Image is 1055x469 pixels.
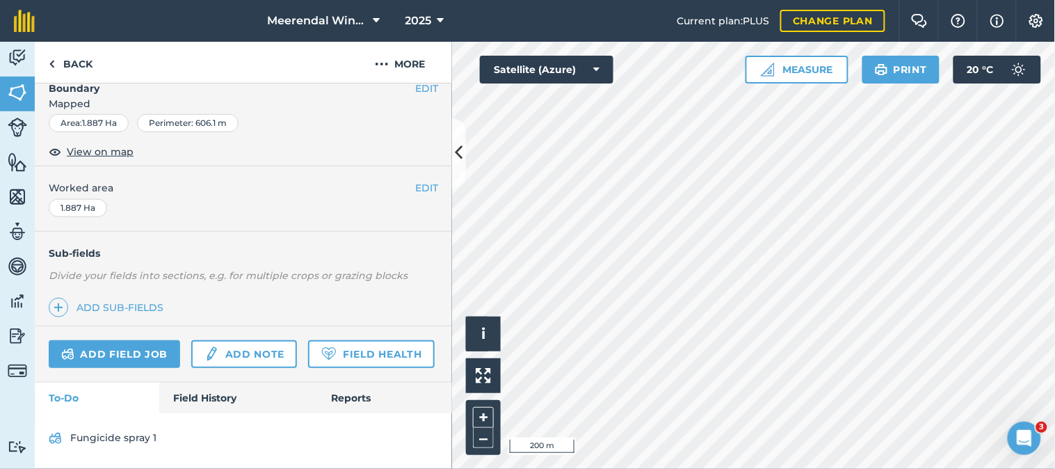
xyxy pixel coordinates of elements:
img: fieldmargin Logo [14,10,35,32]
img: Four arrows, one pointing top left, one top right, one bottom right and the last bottom left [476,368,491,383]
div: Perimeter : 606.1 m [137,114,239,132]
a: Add note [191,340,297,368]
img: A cog icon [1028,14,1045,28]
span: 20 ° C [967,56,994,84]
button: Measure [746,56,848,84]
img: svg+xml;base64,PD94bWwgdmVyc2lvbj0iMS4wIiBlbmNvZGluZz0idXRmLTgiPz4KPCEtLSBHZW5lcmF0b3I6IEFkb2JlIE... [8,361,27,381]
button: EDIT [415,180,438,196]
img: svg+xml;base64,PHN2ZyB4bWxucz0iaHR0cDovL3d3dy53My5vcmcvMjAwMC9zdmciIHdpZHRoPSIxOCIgaGVpZ2h0PSIyNC... [49,143,61,160]
em: Divide your fields into sections, e.g. for multiple crops or grazing blocks [49,269,408,282]
img: svg+xml;base64,PD94bWwgdmVyc2lvbj0iMS4wIiBlbmNvZGluZz0idXRmLTgiPz4KPCEtLSBHZW5lcmF0b3I6IEFkb2JlIE... [204,346,219,363]
img: A question mark icon [950,14,967,28]
img: svg+xml;base64,PD94bWwgdmVyc2lvbj0iMS4wIiBlbmNvZGluZz0idXRmLTgiPz4KPCEtLSBHZW5lcmF0b3I6IEFkb2JlIE... [8,256,27,277]
img: svg+xml;base64,PHN2ZyB4bWxucz0iaHR0cDovL3d3dy53My5vcmcvMjAwMC9zdmciIHdpZHRoPSI1NiIgaGVpZ2h0PSI2MC... [8,152,27,173]
span: 2025 [405,13,432,29]
img: svg+xml;base64,PHN2ZyB4bWxucz0iaHR0cDovL3d3dy53My5vcmcvMjAwMC9zdmciIHdpZHRoPSIxOSIgaGVpZ2h0PSIyNC... [875,61,888,78]
button: 20 °C [953,56,1041,84]
a: To-Do [35,383,159,413]
span: Mapped [35,96,452,111]
img: svg+xml;base64,PD94bWwgdmVyc2lvbj0iMS4wIiBlbmNvZGluZz0idXRmLTgiPz4KPCEtLSBHZW5lcmF0b3I6IEFkb2JlIE... [8,221,27,242]
img: svg+xml;base64,PHN2ZyB4bWxucz0iaHR0cDovL3d3dy53My5vcmcvMjAwMC9zdmciIHdpZHRoPSIyMCIgaGVpZ2h0PSIyNC... [375,56,389,72]
button: Print [862,56,940,84]
img: svg+xml;base64,PD94bWwgdmVyc2lvbj0iMS4wIiBlbmNvZGluZz0idXRmLTgiPz4KPCEtLSBHZW5lcmF0b3I6IEFkb2JlIE... [8,440,27,454]
span: Meerendal Wine Estate [268,13,368,29]
span: 3 [1036,422,1047,433]
iframe: Intercom live chat [1008,422,1041,455]
img: Ruler icon [761,63,775,77]
img: svg+xml;base64,PHN2ZyB4bWxucz0iaHR0cDovL3d3dy53My5vcmcvMjAwMC9zdmciIHdpZHRoPSIxNyIgaGVpZ2h0PSIxNy... [990,13,1004,29]
img: svg+xml;base64,PHN2ZyB4bWxucz0iaHR0cDovL3d3dy53My5vcmcvMjAwMC9zdmciIHdpZHRoPSIxNCIgaGVpZ2h0PSIyNC... [54,299,63,316]
img: svg+xml;base64,PD94bWwgdmVyc2lvbj0iMS4wIiBlbmNvZGluZz0idXRmLTgiPz4KPCEtLSBHZW5lcmF0b3I6IEFkb2JlIE... [61,346,74,363]
a: Add field job [49,340,180,368]
a: Change plan [780,10,885,32]
img: svg+xml;base64,PHN2ZyB4bWxucz0iaHR0cDovL3d3dy53My5vcmcvMjAwMC9zdmciIHdpZHRoPSI1NiIgaGVpZ2h0PSI2MC... [8,82,27,103]
button: – [473,428,494,448]
button: Satellite (Azure) [480,56,613,84]
img: svg+xml;base64,PD94bWwgdmVyc2lvbj0iMS4wIiBlbmNvZGluZz0idXRmLTgiPz4KPCEtLSBHZW5lcmF0b3I6IEFkb2JlIE... [8,326,27,347]
img: svg+xml;base64,PD94bWwgdmVyc2lvbj0iMS4wIiBlbmNvZGluZz0idXRmLTgiPz4KPCEtLSBHZW5lcmF0b3I6IEFkb2JlIE... [1005,56,1033,84]
img: svg+xml;base64,PHN2ZyB4bWxucz0iaHR0cDovL3d3dy53My5vcmcvMjAwMC9zdmciIHdpZHRoPSI5IiBoZWlnaHQ9IjI0Ii... [49,56,55,72]
button: + [473,407,494,428]
button: EDIT [415,81,438,96]
img: svg+xml;base64,PD94bWwgdmVyc2lvbj0iMS4wIiBlbmNvZGluZz0idXRmLTgiPz4KPCEtLSBHZW5lcmF0b3I6IEFkb2JlIE... [8,47,27,68]
button: i [466,317,501,351]
a: Reports [318,383,452,413]
a: Field History [159,383,317,413]
span: i [481,325,485,342]
img: Two speech bubbles overlapping with the left bubble in the forefront [911,14,928,28]
span: View on map [67,144,134,159]
div: Area : 1.887 Ha [49,114,129,132]
img: svg+xml;base64,PD94bWwgdmVyc2lvbj0iMS4wIiBlbmNvZGluZz0idXRmLTgiPz4KPCEtLSBHZW5lcmF0b3I6IEFkb2JlIE... [8,118,27,137]
img: svg+xml;base64,PHN2ZyB4bWxucz0iaHR0cDovL3d3dy53My5vcmcvMjAwMC9zdmciIHdpZHRoPSI1NiIgaGVpZ2h0PSI2MC... [8,186,27,207]
img: svg+xml;base64,PD94bWwgdmVyc2lvbj0iMS4wIiBlbmNvZGluZz0idXRmLTgiPz4KPCEtLSBHZW5lcmF0b3I6IEFkb2JlIE... [8,291,27,312]
h4: Sub-fields [35,246,452,261]
button: View on map [49,143,134,160]
a: Add sub-fields [49,298,169,317]
a: Fungicide spray 1 [49,427,438,450]
button: More [348,42,452,83]
span: Current plan : PLUS [677,13,769,29]
a: Field Health [308,340,434,368]
div: 1.887 Ha [49,199,107,217]
img: svg+xml;base64,PD94bWwgdmVyc2lvbj0iMS4wIiBlbmNvZGluZz0idXRmLTgiPz4KPCEtLSBHZW5lcmF0b3I6IEFkb2JlIE... [49,430,62,447]
span: Worked area [49,180,438,196]
a: Back [35,42,106,83]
